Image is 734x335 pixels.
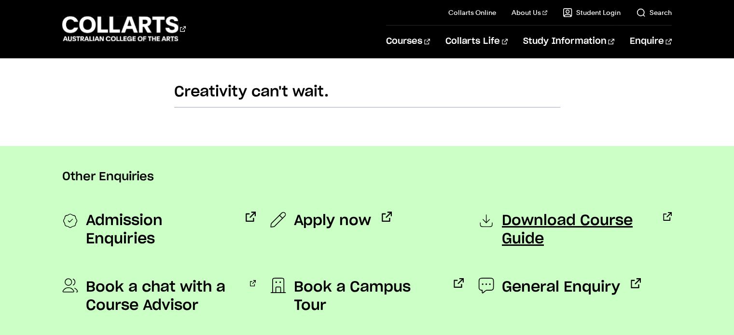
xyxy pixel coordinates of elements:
span: Download Course Guide [502,212,652,248]
span: Apply now [294,212,371,230]
a: About Us [512,8,547,17]
p: Other Enquiries [62,169,671,185]
span: Book a chat with a Course Advisor [86,278,239,315]
a: Book a Campus Tour [270,278,464,315]
a: Enquire [630,26,672,57]
div: Go to homepage [62,15,186,42]
h2: Creativity can't wait. [174,83,560,107]
a: Student Login [563,8,621,17]
a: Collarts Online [448,8,496,17]
a: Apply now [270,212,392,230]
span: Admission Enquiries [86,212,235,248]
span: Book a Campus Tour [294,278,443,315]
a: Study Information [523,26,614,57]
span: General Enquiry [502,278,620,296]
a: Book a chat with a Course Advisor [62,278,256,315]
a: Collarts Life [445,26,508,57]
a: Search [636,8,672,17]
a: General Enquiry [478,278,641,296]
a: Download Course Guide [478,212,672,248]
a: Courses [386,26,430,57]
a: Admission Enquiries [62,212,256,248]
